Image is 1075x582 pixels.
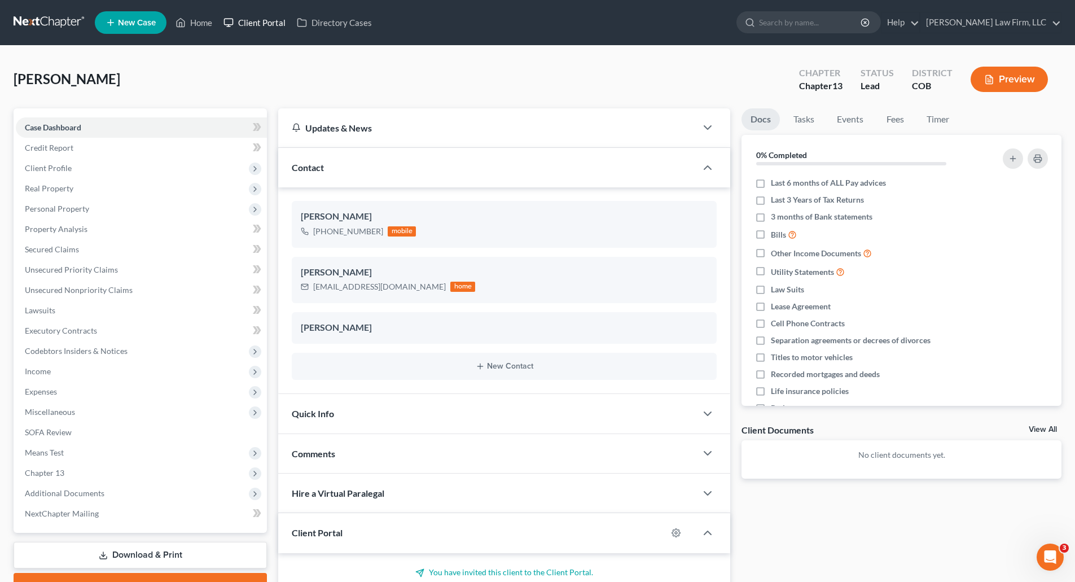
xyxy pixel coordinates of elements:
span: Lease Agreement [771,301,831,312]
a: Credit Report [16,138,267,158]
a: Timer [918,108,958,130]
span: Lawsuits [25,305,55,315]
span: NextChapter Mailing [25,509,99,518]
a: Executory Contracts [16,321,267,341]
span: 3 months of Bank statements [771,211,872,222]
div: [PERSON_NAME] [301,321,708,335]
a: Unsecured Priority Claims [16,260,267,280]
span: Titles to motor vehicles [771,352,853,363]
span: Bills [771,229,786,240]
span: Life insurance policies [771,386,849,397]
span: Executory Contracts [25,326,97,335]
span: New Case [118,19,156,27]
span: Last 6 months of ALL Pay advices [771,177,886,189]
div: Chapter [799,80,843,93]
div: COB [912,80,953,93]
span: Case Dashboard [25,122,81,132]
span: Income [25,366,51,376]
span: Chapter 13 [25,468,64,478]
div: Client Documents [741,424,814,436]
span: Quick Info [292,408,334,419]
a: Docs [741,108,780,130]
span: 13 [832,80,843,91]
span: Means Test [25,448,64,457]
span: Unsecured Nonpriority Claims [25,285,133,295]
a: Home [170,12,218,33]
a: NextChapter Mailing [16,504,267,524]
div: Status [861,67,894,80]
p: You have invited this client to the Client Portal. [292,567,717,578]
span: Credit Report [25,143,73,152]
span: Hire a Virtual Paralegal [292,488,384,498]
span: Client Portal [292,527,343,538]
span: Other Income Documents [771,248,861,259]
span: Codebtors Insiders & Notices [25,346,128,356]
a: SOFA Review [16,422,267,443]
a: Property Analysis [16,219,267,239]
a: Case Dashboard [16,117,267,138]
span: Additional Documents [25,488,104,498]
button: Preview [971,67,1048,92]
span: Expenses [25,387,57,396]
div: District [912,67,953,80]
span: Last 3 Years of Tax Returns [771,194,864,205]
a: Help [881,12,919,33]
p: No client documents yet. [751,449,1052,461]
div: Lead [861,80,894,93]
span: SOFA Review [25,427,72,437]
div: home [450,282,475,292]
span: Unsecured Priority Claims [25,265,118,274]
span: [PERSON_NAME] [14,71,120,87]
span: Recorded mortgages and deeds [771,369,880,380]
div: Chapter [799,67,843,80]
span: Comments [292,448,335,459]
iframe: Intercom live chat [1037,544,1064,571]
a: Unsecured Nonpriority Claims [16,280,267,300]
div: Updates & News [292,122,683,134]
span: Client Profile [25,163,72,173]
span: Personal Property [25,204,89,213]
span: Utility Statements [771,266,834,278]
a: Directory Cases [291,12,378,33]
div: [PHONE_NUMBER] [313,226,383,237]
a: Secured Claims [16,239,267,260]
a: View All [1029,426,1057,434]
a: Fees [877,108,913,130]
strong: 0% Completed [756,150,807,160]
div: mobile [388,226,416,237]
div: [PERSON_NAME] [301,266,708,279]
a: Tasks [784,108,823,130]
div: [EMAIL_ADDRESS][DOMAIN_NAME] [313,281,446,292]
span: Real Property [25,183,73,193]
div: [PERSON_NAME] [301,210,708,224]
a: Events [828,108,872,130]
button: New Contact [301,362,708,371]
span: Property Analysis [25,224,87,234]
span: Separation agreements or decrees of divorces [771,335,931,346]
a: Lawsuits [16,300,267,321]
span: Secured Claims [25,244,79,254]
span: Cell Phone Contracts [771,318,845,329]
a: [PERSON_NAME] Law Firm, LLC [920,12,1061,33]
span: Retirement account statements [771,402,880,414]
span: Miscellaneous [25,407,75,417]
span: 3 [1060,544,1069,553]
span: Contact [292,162,324,173]
a: Download & Print [14,542,267,568]
span: Law Suits [771,284,804,295]
a: Client Portal [218,12,291,33]
input: Search by name... [759,12,862,33]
